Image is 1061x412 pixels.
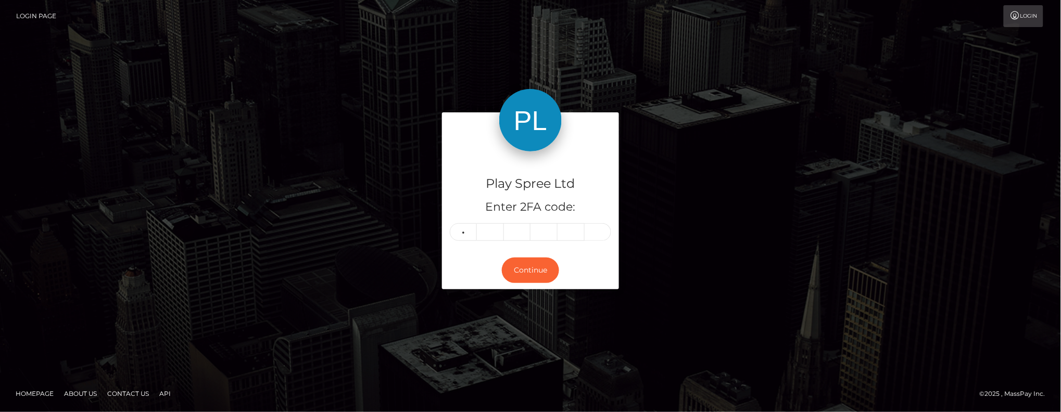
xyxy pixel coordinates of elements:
img: Play Spree Ltd [499,89,562,151]
button: Continue [502,257,559,283]
a: API [155,385,175,402]
div: © 2025 , MassPay Inc. [980,388,1053,400]
a: Login [1004,5,1043,27]
a: Login Page [16,5,56,27]
h5: Enter 2FA code: [450,199,611,215]
a: Contact Us [103,385,153,402]
h4: Play Spree Ltd [450,175,611,193]
a: About Us [60,385,101,402]
a: Homepage [11,385,58,402]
